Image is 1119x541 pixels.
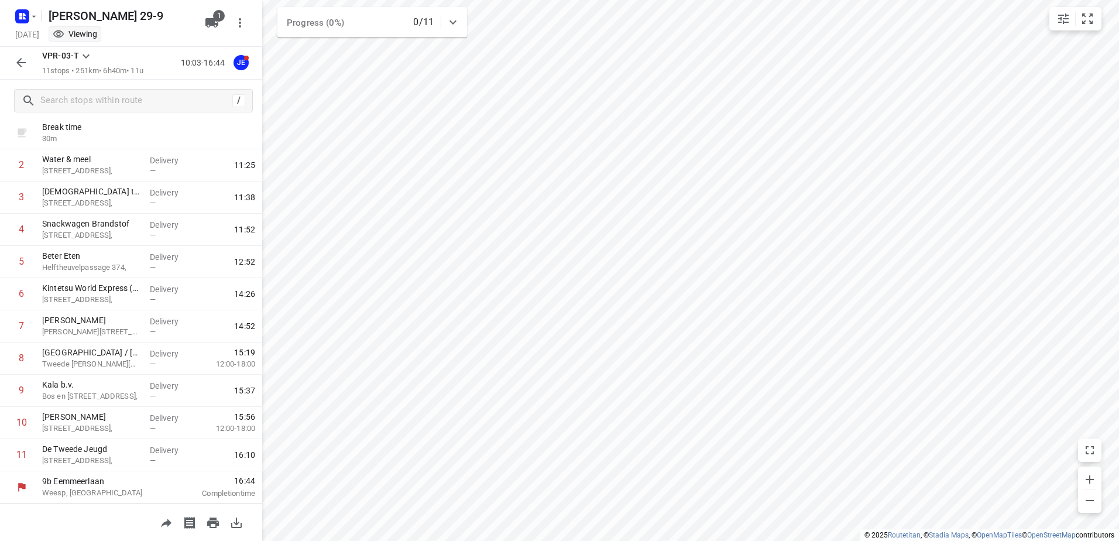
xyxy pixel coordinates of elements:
[42,423,140,434] p: [STREET_ADDRESS],
[201,516,225,528] span: Print route
[929,531,969,539] a: Stadia Maps
[42,197,140,209] p: [STREET_ADDRESS],
[19,256,24,267] div: 5
[155,516,178,528] span: Share route
[234,347,255,358] span: 15:19
[178,475,255,487] span: 16:44
[200,11,224,35] button: 1
[413,15,434,29] p: 0/11
[42,475,164,487] p: 9b Eemmeerlaan
[19,288,24,299] div: 6
[150,412,193,424] p: Delivery
[150,198,156,207] span: —
[42,186,140,197] p: [DEMOGRAPHIC_DATA] to go
[178,488,255,499] p: Completion time
[150,380,193,392] p: Delivery
[277,7,467,37] div: Progress (0%)0/11
[42,165,140,177] p: [STREET_ADDRESS],
[1049,7,1101,30] div: small contained button group
[150,283,193,295] p: Delivery
[234,449,255,461] span: 16:10
[234,385,255,396] span: 15:37
[150,424,156,433] span: —
[42,411,140,423] p: [PERSON_NAME]
[150,187,193,198] p: Delivery
[42,358,140,370] p: Tweede [PERSON_NAME][STREET_ADDRESS],
[228,11,252,35] button: More
[42,443,140,455] p: De Tweede Jeugd
[864,531,1114,539] li: © 2025 , © , © © contributors
[232,94,245,107] div: /
[42,121,140,133] p: Break time
[42,133,140,145] p: 30 m
[150,444,193,456] p: Delivery
[197,423,255,434] p: 12:00-18:00
[229,57,253,68] span: Assigned to Jeffrey E
[888,531,921,539] a: Routetitan
[42,282,140,294] p: Kintetsu World Express (Benelux) B.V. (BBQ ophalen en afleveren Osdorp)
[19,352,24,364] div: 8
[150,327,156,336] span: —
[42,294,140,306] p: [STREET_ADDRESS],
[150,316,193,327] p: Delivery
[150,295,156,304] span: —
[42,487,164,499] p: Weesp, [GEOGRAPHIC_DATA]
[225,516,248,528] span: Download route
[42,153,140,165] p: Water & meel
[234,256,255,268] span: 12:52
[234,191,255,203] span: 11:38
[42,66,143,77] p: 11 stops • 251km • 6h40m • 11u
[234,411,255,423] span: 15:56
[181,57,229,69] p: 10:03-16:44
[19,224,24,235] div: 4
[19,159,24,170] div: 2
[42,230,140,241] p: [STREET_ADDRESS],
[19,385,24,396] div: 9
[150,219,193,231] p: Delivery
[977,531,1022,539] a: OpenMapTiles
[150,359,156,368] span: —
[287,18,344,28] span: Progress (0%)
[42,314,140,326] p: [PERSON_NAME]
[42,455,140,467] p: [STREET_ADDRESS],
[234,159,255,171] span: 11:25
[234,224,255,235] span: 11:52
[150,348,193,359] p: Delivery
[150,263,156,272] span: —
[150,231,156,239] span: —
[19,191,24,203] div: 3
[150,392,156,400] span: —
[213,10,225,22] span: 1
[16,449,27,460] div: 11
[42,250,140,262] p: Beter Eten
[150,456,156,465] span: —
[150,166,156,175] span: —
[16,417,27,428] div: 10
[1052,7,1075,30] button: Map settings
[53,28,97,40] div: You are currently in view mode. To make any changes, go to edit project.
[178,516,201,528] span: Print shipping labels
[42,326,140,338] p: [PERSON_NAME][STREET_ADDRESS],
[150,155,193,166] p: Delivery
[42,218,140,230] p: Snackwagen Brandstof
[150,251,193,263] p: Delivery
[42,347,140,358] p: [GEOGRAPHIC_DATA] / [PERSON_NAME]
[1027,531,1076,539] a: OpenStreetMap
[42,391,140,402] p: Bos en [STREET_ADDRESS],
[42,50,79,62] p: VPR-03-T
[1076,7,1099,30] button: Fit zoom
[42,262,140,273] p: Helftheuvelpassage 374,
[42,379,140,391] p: Kala b.v.
[19,320,24,331] div: 7
[234,320,255,332] span: 14:52
[234,288,255,300] span: 14:26
[197,358,255,370] p: 12:00-18:00
[40,92,232,110] input: Search stops within route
